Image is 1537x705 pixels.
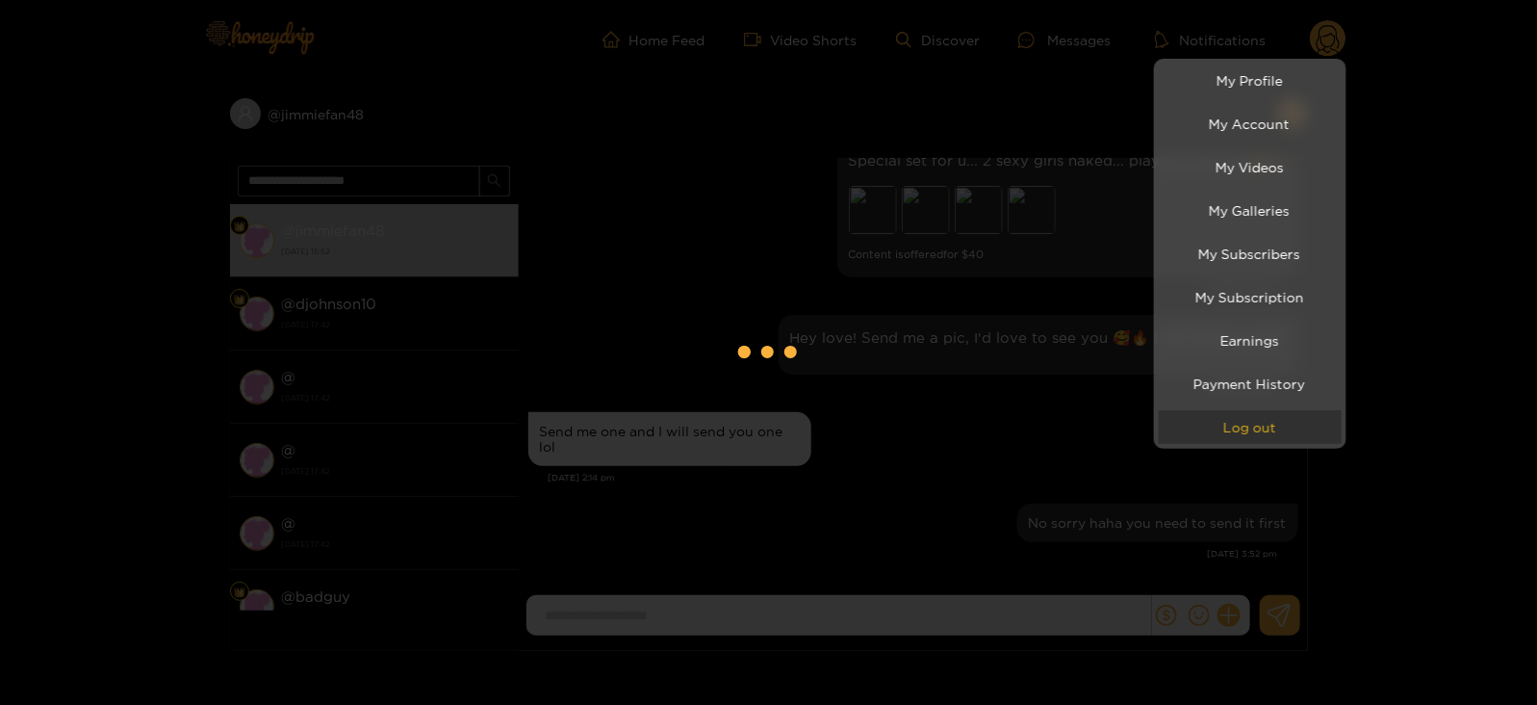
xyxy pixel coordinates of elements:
a: My Galleries [1159,194,1342,227]
a: My Videos [1159,150,1342,184]
a: My Subscription [1159,280,1342,314]
a: My Account [1159,107,1342,141]
a: Payment History [1159,367,1342,401]
a: Earnings [1159,324,1342,357]
button: Log out [1159,410,1342,444]
a: My Subscribers [1159,237,1342,271]
a: My Profile [1159,64,1342,97]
